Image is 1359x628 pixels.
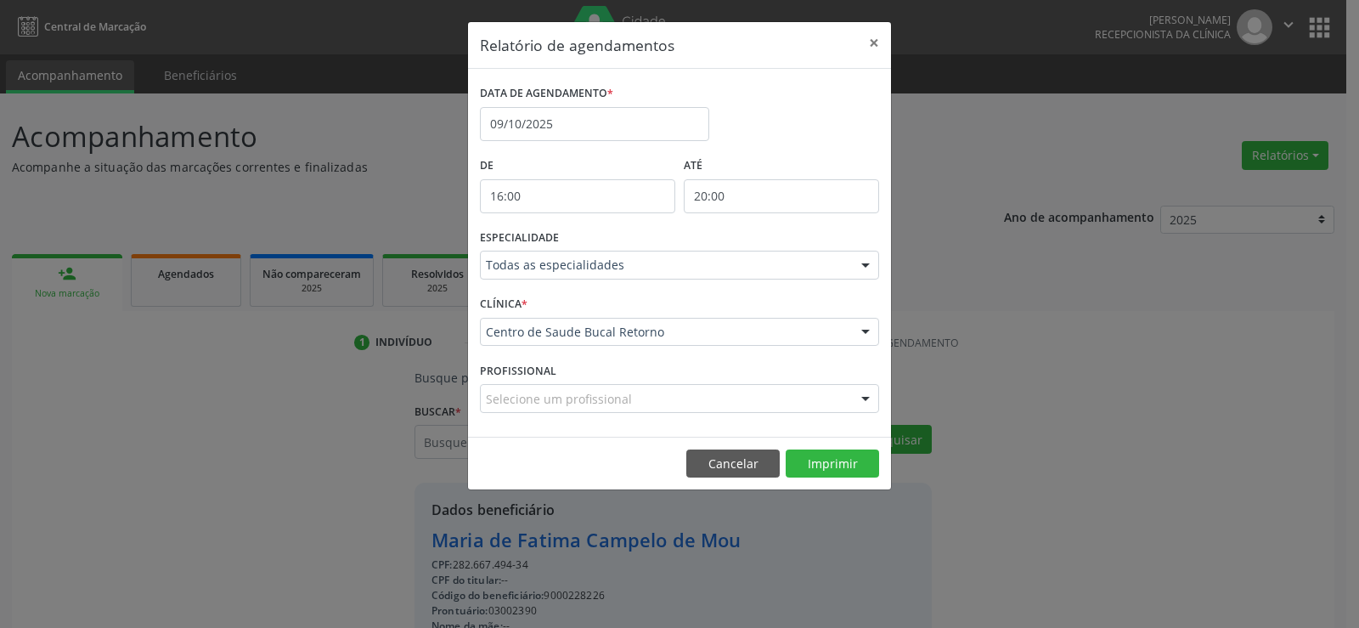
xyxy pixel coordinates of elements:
[480,153,675,179] label: De
[480,81,613,107] label: DATA DE AGENDAMENTO
[480,358,556,384] label: PROFISSIONAL
[480,179,675,213] input: Selecione o horário inicial
[684,153,879,179] label: ATÉ
[480,107,709,141] input: Selecione uma data ou intervalo
[480,225,559,252] label: ESPECIALIDADE
[786,450,879,478] button: Imprimir
[480,291,527,318] label: CLÍNICA
[684,179,879,213] input: Selecione o horário final
[486,257,844,274] span: Todas as especialidades
[480,34,674,56] h5: Relatório de agendamentos
[857,22,891,64] button: Close
[486,324,844,341] span: Centro de Saude Bucal Retorno
[686,450,780,478] button: Cancelar
[486,390,632,408] span: Selecione um profissional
